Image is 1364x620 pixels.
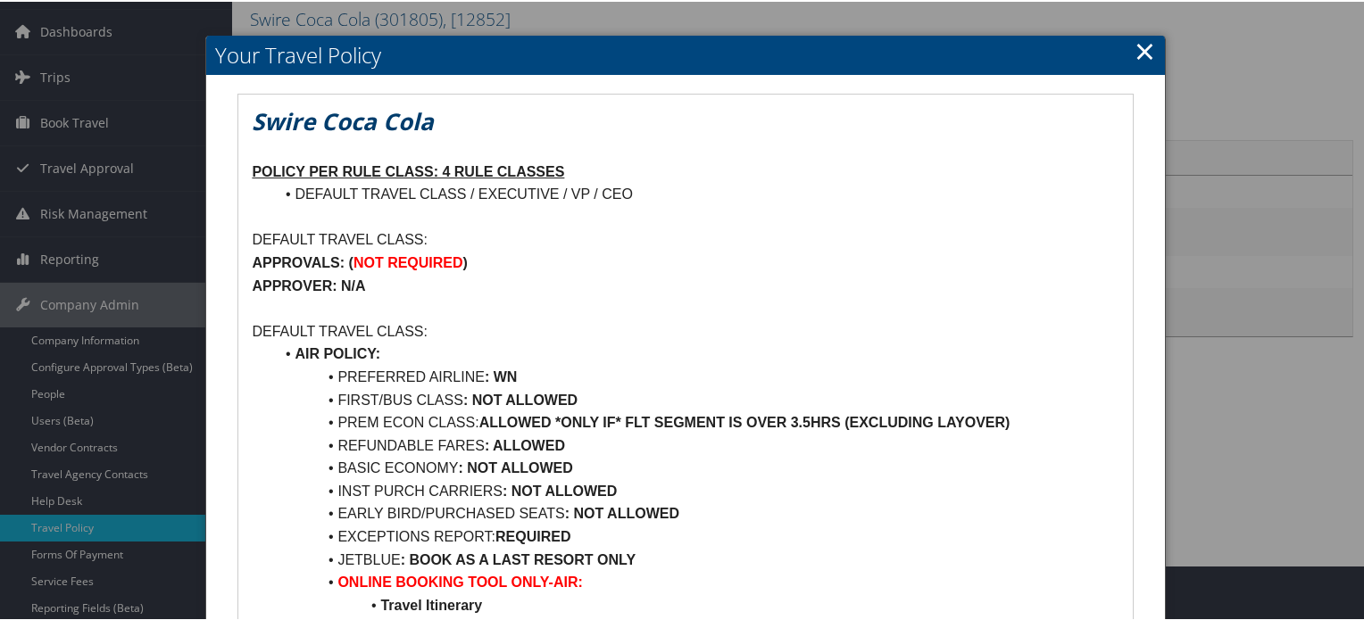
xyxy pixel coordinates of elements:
u: POLICY PER RULE CLASS: 4 RULE CLASSES [252,162,564,178]
strong: : NOT ALLOWED [459,459,573,474]
strong: ONLINE BOOKING TOOL ONLY-AIR: [337,573,582,588]
strong: : ALLOWED [485,436,565,451]
strong: ( [349,253,353,269]
strong: NOT REQUIRED [353,253,463,269]
a: Close [1135,31,1155,67]
strong: : NOT ALLOWED [463,391,578,406]
li: FIRST/BUS CLASS [273,387,1119,410]
strong: APPROVER: N/A [252,277,365,292]
li: EARLY BIRD/PURCHASED SEATS [273,500,1119,524]
strong: AIR POLICY: [295,344,380,360]
em: Swire Coca Cola [252,103,434,136]
p: DEFAULT TRAVEL CLASS: [252,318,1119,342]
strong: ) [463,253,468,269]
li: REFUNDABLE FARES [273,433,1119,456]
strong: : NOT ALLOWED [565,504,679,519]
h2: Your Travel Policy [206,34,1164,73]
strong: REQUIRED [495,527,570,542]
li: PREFERRED AIRLINE [273,364,1119,387]
p: DEFAULT TRAVEL CLASS: [252,227,1119,250]
strong: ALLOWED *ONLY IF* FLT SEGMENT IS OVER 3.5HRS (EXCLUDING LAYOVER) [479,413,1011,428]
li: JETBLUE [273,547,1119,570]
strong: APPROVALS: [252,253,345,269]
strong: : NOT ALLOWED [503,482,617,497]
strong: : BOOK AS A LAST RESORT ONLY [401,550,636,566]
li: INST PURCH CARRIERS [273,478,1119,501]
li: BASIC ECONOMY [273,455,1119,478]
strong: Travel Itinerary [380,596,482,611]
li: DEFAULT TRAVEL CLASS / EXECUTIVE / VP / CEO [273,181,1119,204]
strong: : WN [485,368,517,383]
li: PREM ECON CLASS: [273,409,1119,433]
li: EXCEPTIONS REPORT: [273,524,1119,547]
